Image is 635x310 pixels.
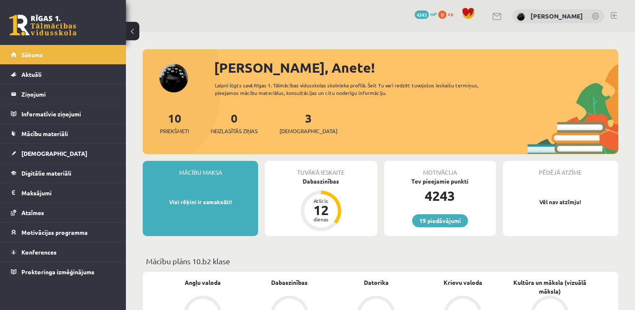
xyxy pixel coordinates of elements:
[415,11,437,17] a: 4243 mP
[146,255,615,267] p: Mācību plāns 10.b2 klase
[185,278,221,287] a: Angļu valoda
[11,84,115,104] a: Ziņojumi
[214,58,618,78] div: [PERSON_NAME], Anete!
[21,51,43,58] span: Sākums
[11,203,115,222] a: Atzīmes
[21,183,115,202] legend: Maksājumi
[211,110,258,135] a: 0Neizlasītās ziņas
[21,169,71,177] span: Digitālie materiāli
[21,229,88,236] span: Motivācijas programma
[21,209,44,216] span: Atzīmes
[11,242,115,262] a: Konferences
[308,198,334,203] div: Atlicis
[9,15,76,36] a: Rīgas 1. Tālmācības vidusskola
[308,217,334,222] div: dienas
[11,223,115,242] a: Motivācijas programma
[438,11,457,17] a: 0 xp
[11,65,115,84] a: Aktuāli
[265,177,377,186] div: Dabaszinības
[308,203,334,217] div: 12
[507,198,614,206] p: Vēl nav atzīmju!
[21,248,57,256] span: Konferences
[21,84,115,104] legend: Ziņojumi
[11,183,115,202] a: Maksājumi
[506,278,593,296] a: Kultūra un māksla (vizuālā māksla)
[11,124,115,143] a: Mācību materiāli
[280,127,337,135] span: [DEMOGRAPHIC_DATA]
[530,12,583,20] a: [PERSON_NAME]
[448,11,453,17] span: xp
[444,278,482,287] a: Krievu valoda
[160,127,189,135] span: Priekšmeti
[384,161,496,177] div: Motivācija
[21,268,94,276] span: Proktoringa izmēģinājums
[265,161,377,177] div: Tuvākā ieskaite
[438,11,447,19] span: 0
[160,110,189,135] a: 10Priekšmeti
[211,127,258,135] span: Neizlasītās ziņas
[21,104,115,123] legend: Informatīvie ziņojumi
[147,198,254,206] p: Visi rēķini ir samaksāti!
[271,278,308,287] a: Dabaszinības
[11,45,115,64] a: Sākums
[11,104,115,123] a: Informatīvie ziņojumi
[364,278,389,287] a: Datorika
[503,161,618,177] div: Pēdējā atzīme
[517,13,525,21] img: Anete Titāne
[280,110,337,135] a: 3[DEMOGRAPHIC_DATA]
[21,71,42,78] span: Aktuāli
[215,81,500,97] div: Laipni lūgts savā Rīgas 1. Tālmācības vidusskolas skolnieka profilā. Šeit Tu vari redzēt tuvojošo...
[21,150,87,157] span: [DEMOGRAPHIC_DATA]
[384,177,496,186] div: Tev pieejamie punkti
[143,161,258,177] div: Mācību maksa
[21,130,68,137] span: Mācību materiāli
[265,177,377,232] a: Dabaszinības Atlicis 12 dienas
[11,163,115,183] a: Digitālie materiāli
[412,214,468,227] a: 19 piedāvājumi
[11,144,115,163] a: [DEMOGRAPHIC_DATA]
[11,262,115,281] a: Proktoringa izmēģinājums
[430,11,437,17] span: mP
[415,11,429,19] span: 4243
[384,186,496,206] div: 4243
